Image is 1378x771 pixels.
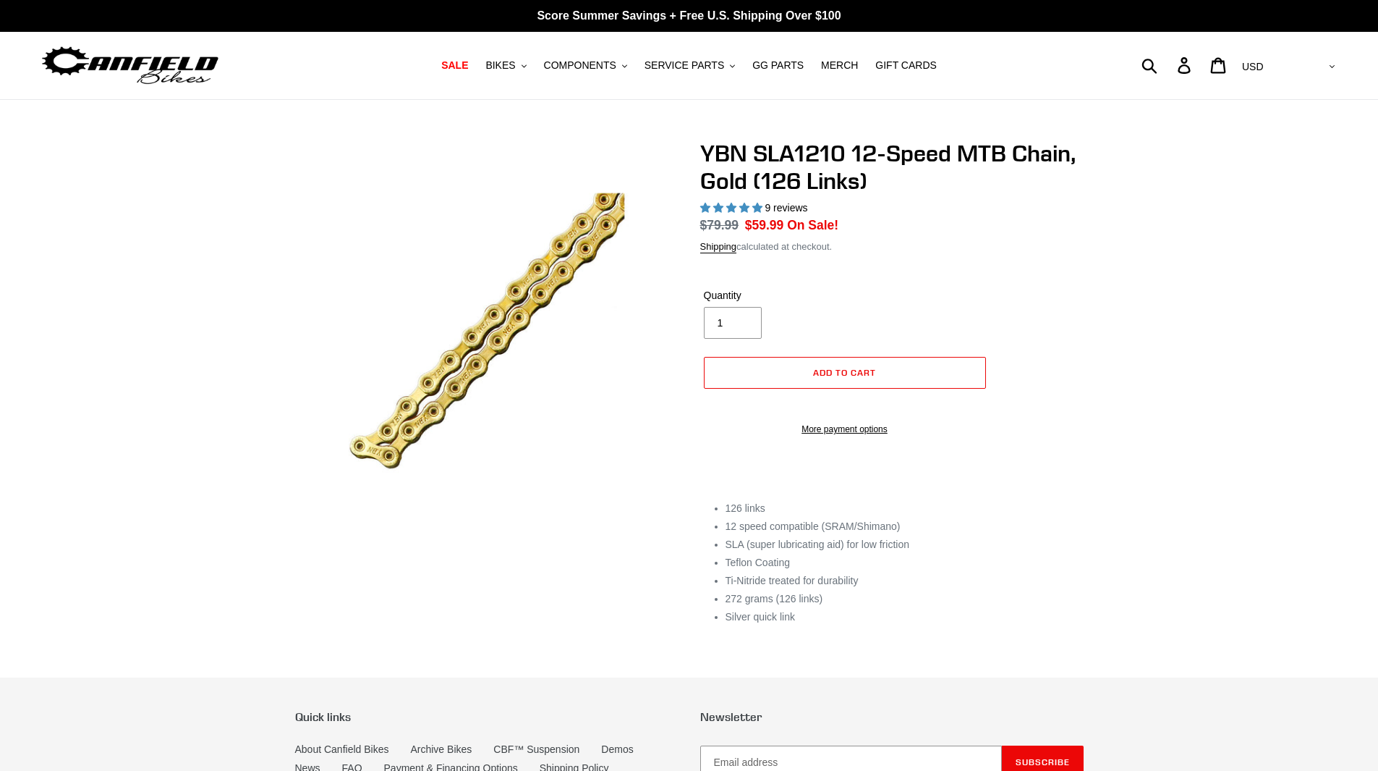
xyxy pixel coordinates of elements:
[637,56,742,75] button: SERVICE PARTS
[544,59,616,72] span: COMPONENTS
[726,610,1084,625] li: Silver quick link
[485,59,515,72] span: BIKES
[704,423,986,436] a: More payment options
[410,743,472,755] a: Archive Bikes
[434,56,475,75] a: SALE
[726,555,1084,570] li: Teflon Coating
[752,59,804,72] span: GG PARTS
[745,218,784,232] span: $59.99
[726,537,1084,552] li: SLA (super lubricating aid) for low friction
[868,56,944,75] a: GIFT CARDS
[700,240,1084,254] div: calculated at checkout.
[726,573,1084,589] li: Ti-Nitride treated for durability
[1149,49,1186,81] input: Search
[601,743,633,755] a: Demos
[813,367,876,378] span: Add to cart
[821,59,858,72] span: MERCH
[1016,757,1070,767] span: Subscribe
[40,43,221,88] img: Canfield Bikes
[700,202,765,214] span: 4.78 stars
[704,357,986,389] button: Add to cart
[704,288,841,303] label: Quantity
[478,56,533,75] button: BIKES
[726,519,1084,534] li: 12 speed compatible (SRAM/Shimano)
[700,241,737,253] a: Shipping
[645,59,724,72] span: SERVICE PARTS
[295,743,389,755] a: About Canfield Bikes
[700,140,1084,195] h1: YBN SLA1210 12-Speed MTB Chain, Gold (126 Links)
[700,710,1084,724] p: Newsletter
[726,501,1084,516] li: 126 links
[814,56,865,75] a: MERCH
[875,59,937,72] span: GIFT CARDS
[441,59,468,72] span: SALE
[493,743,579,755] a: CBF™ Suspension
[295,710,679,724] p: Quick links
[787,216,838,235] span: On Sale!
[537,56,634,75] button: COMPONENTS
[765,202,807,214] span: 9 reviews
[700,218,739,232] s: $79.99
[745,56,811,75] a: GG PARTS
[726,591,1084,607] li: 272 grams (126 links)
